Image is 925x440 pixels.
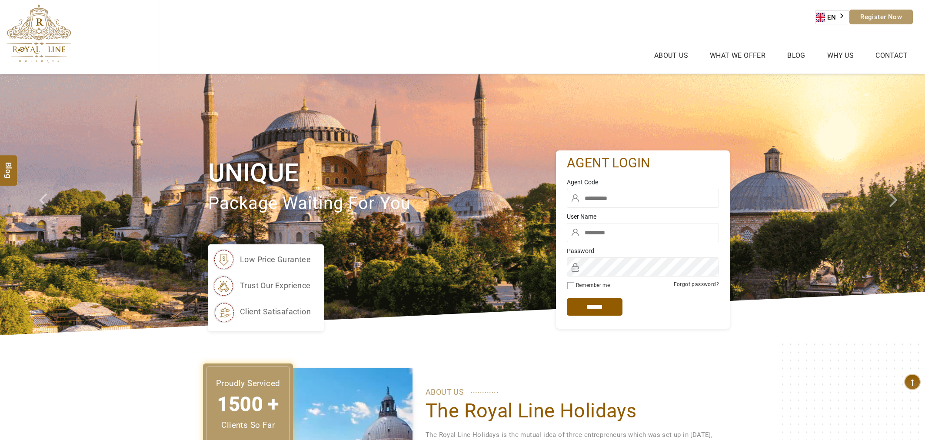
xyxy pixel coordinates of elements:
[652,49,690,62] a: About Us
[815,10,849,24] aside: Language selected: English
[213,301,311,323] li: client satisafaction
[567,178,719,187] label: Agent Code
[567,212,719,221] label: User Name
[208,189,556,218] p: package waiting for you
[674,281,719,287] a: Forgot password?
[785,49,808,62] a: Blog
[208,157,556,189] h1: Unique
[567,155,719,172] h2: agent login
[815,10,849,24] div: Language
[426,386,717,399] p: ABOUT US
[3,162,14,169] span: Blog
[708,49,768,62] a: What we Offer
[816,11,849,24] a: EN
[28,74,74,335] a: Check next prev
[849,10,913,24] a: Register Now
[576,282,610,288] label: Remember me
[879,74,925,335] a: Check next image
[567,247,719,255] label: Password
[825,49,856,62] a: Why Us
[7,4,71,63] img: The Royal Line Holidays
[426,399,717,423] h1: The Royal Line Holidays
[213,275,311,297] li: trust our exprience
[470,384,499,397] span: ............
[873,49,910,62] a: Contact
[213,249,311,270] li: low price gurantee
